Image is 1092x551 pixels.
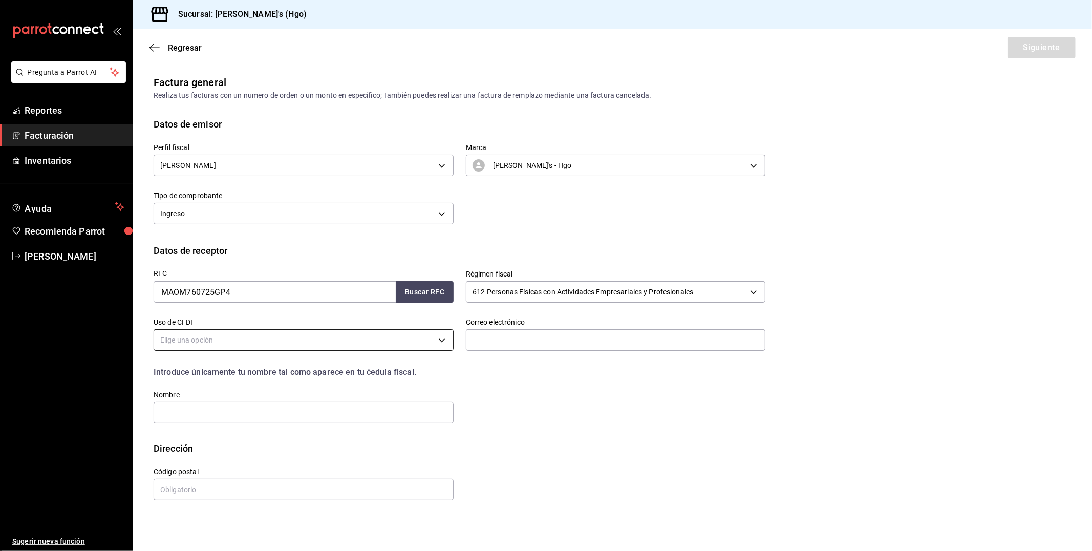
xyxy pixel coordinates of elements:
span: Pregunta a Parrot AI [28,67,110,78]
button: Buscar RFC [396,281,454,303]
label: Código postal [154,469,454,476]
div: Dirección [154,441,193,455]
label: RFC [154,270,454,277]
div: Elige una opción [154,329,454,351]
div: [PERSON_NAME] [154,155,454,176]
button: open_drawer_menu [113,27,121,35]
label: Tipo de comprobante [154,193,454,200]
span: [PERSON_NAME] [25,249,124,263]
button: Pregunta a Parrot AI [11,61,126,83]
div: Introduce únicamente tu nombre tal como aparece en tu ćedula fiscal. [154,366,765,378]
span: Ingreso [160,208,185,219]
label: Marca [466,144,766,152]
a: Pregunta a Parrot AI [7,74,126,85]
span: Sugerir nueva función [12,536,124,547]
span: Reportes [25,103,124,117]
label: Perfil fiscal [154,144,454,152]
div: Realiza tus facturas con un numero de orden o un monto en especifico; También puedes realizar una... [154,90,1072,101]
button: Regresar [149,43,202,53]
span: Ayuda [25,201,111,213]
span: Regresar [168,43,202,53]
label: Nombre [154,392,454,399]
div: Datos de emisor [154,117,222,131]
span: 612 - Personas Físicas con Actividades Empresariales y Profesionales [473,287,694,297]
span: Recomienda Parrot [25,224,124,238]
div: Factura general [154,75,226,90]
label: Régimen fiscal [466,271,766,278]
h3: Sucursal: [PERSON_NAME]'s (Hgo) [170,8,307,20]
label: Uso de CFDI [154,319,454,326]
label: Correo electrónico [466,319,766,326]
span: Facturación [25,129,124,142]
span: [PERSON_NAME]'s - Hgo [493,160,572,171]
div: Datos de receptor [154,244,227,258]
span: Inventarios [25,154,124,167]
input: Obligatorio [154,479,454,500]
